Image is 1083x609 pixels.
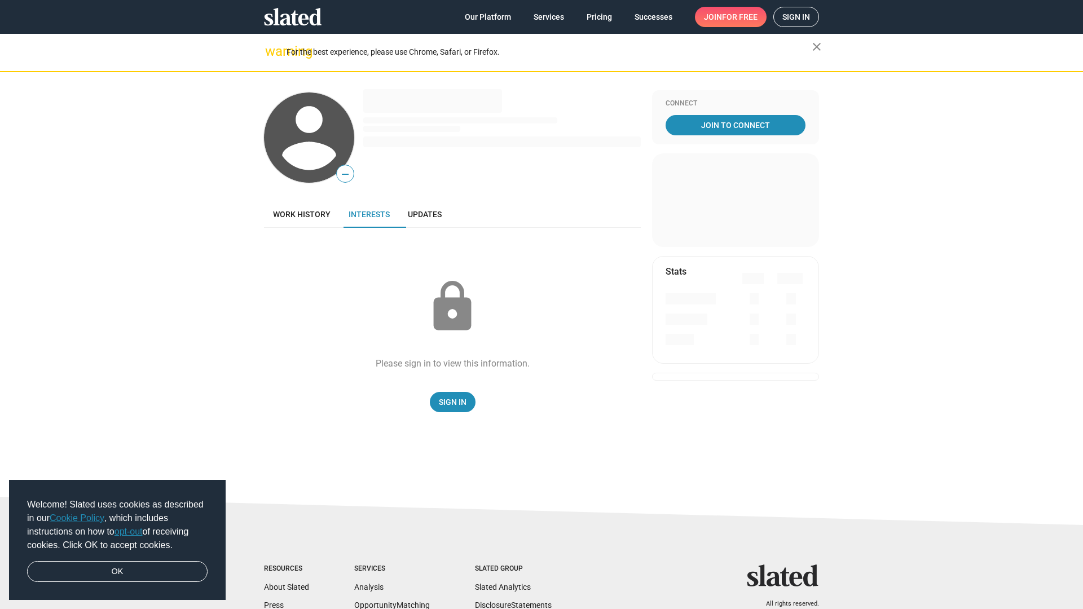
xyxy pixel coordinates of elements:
div: Connect [666,99,805,108]
span: Join [704,7,758,27]
a: Sign in [773,7,819,27]
span: Successes [635,7,672,27]
a: Services [525,7,573,27]
mat-icon: warning [265,45,279,58]
a: About Slated [264,582,309,592]
div: For the best experience, please use Chrome, Safari, or Firefox. [287,45,812,60]
a: Slated Analytics [475,582,531,592]
span: Work history [273,210,331,219]
mat-icon: lock [424,279,481,335]
a: Pricing [578,7,621,27]
span: Interests [349,210,390,219]
div: Slated Group [475,564,552,573]
a: Analysis [354,582,384,592]
mat-card-title: Stats [666,266,686,277]
a: opt-out [115,527,143,536]
a: Successes [626,7,681,27]
a: Cookie Policy [50,513,104,523]
a: Join To Connect [666,115,805,135]
div: Services [354,564,430,573]
span: Join To Connect [668,115,803,135]
a: Our Platform [456,7,520,27]
span: Our Platform [465,7,511,27]
span: Updates [408,210,442,219]
div: cookieconsent [9,480,226,601]
a: dismiss cookie message [27,561,208,582]
a: Sign In [430,392,476,412]
span: Sign in [782,7,810,27]
span: Pricing [587,7,612,27]
a: Work history [264,201,340,228]
div: Resources [264,564,309,573]
a: Updates [399,201,451,228]
mat-icon: close [810,40,824,54]
a: Interests [340,201,399,228]
span: for free [722,7,758,27]
span: Sign In [439,392,466,412]
span: — [337,167,354,182]
span: Welcome! Slated uses cookies as described in our , which includes instructions on how to of recei... [27,498,208,552]
span: Services [534,7,564,27]
a: Joinfor free [695,7,767,27]
div: Please sign in to view this information. [376,358,530,369]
